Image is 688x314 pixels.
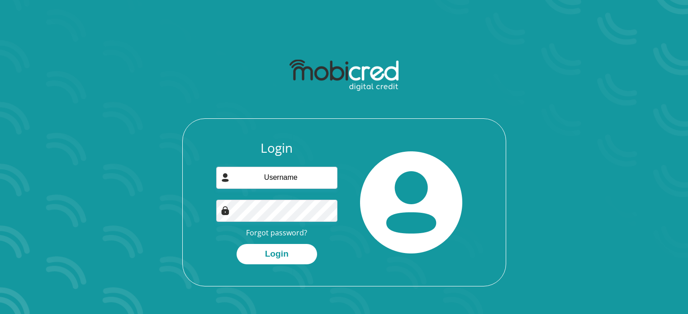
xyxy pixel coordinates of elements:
[216,167,337,189] input: Username
[289,60,399,91] img: mobicred logo
[221,173,230,182] img: user-icon image
[221,206,230,215] img: Image
[246,228,307,238] a: Forgot password?
[216,141,337,156] h3: Login
[237,244,317,264] button: Login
